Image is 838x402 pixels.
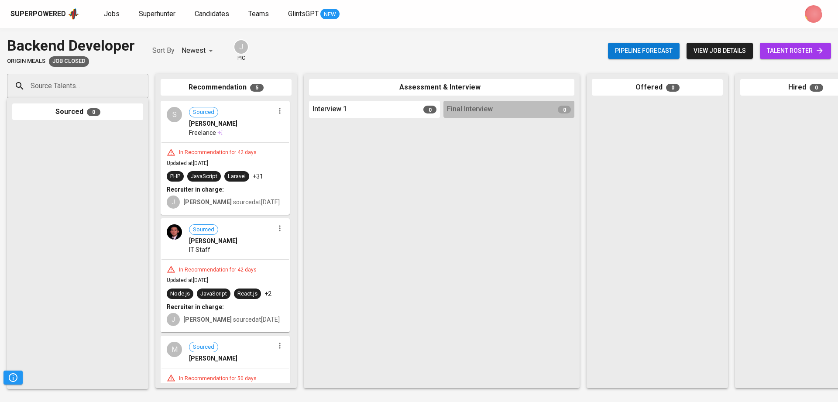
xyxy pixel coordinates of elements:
[253,172,263,181] p: +31
[183,316,280,323] span: sourced at [DATE]
[175,266,260,274] div: In Recommendation for 42 days
[87,108,100,116] span: 0
[161,101,290,215] div: SSourced[PERSON_NAME]FreelanceIn Recommendation for 42 daysUpdated at[DATE]PHPJavaScriptLaravel+3...
[175,375,260,382] div: In Recommendation for 50 days
[264,289,271,298] p: +2
[320,10,340,19] span: NEW
[234,39,249,55] div: J
[175,149,260,156] div: In Recommendation for 42 days
[195,10,229,18] span: Candidates
[694,45,746,56] span: view job details
[189,343,218,351] span: Sourced
[189,237,237,245] span: [PERSON_NAME]
[167,303,224,310] b: Recruiter in charge:
[7,57,45,65] span: Origin Meals
[608,43,680,59] button: Pipeline forecast
[195,9,231,20] a: Candidates
[288,9,340,20] a: GlintsGPT NEW
[49,57,89,65] span: Job Closed
[237,290,258,298] div: React.js
[10,9,66,19] div: Superpowered
[805,5,822,23] img: dwi.nugrahini@glints.com
[189,108,218,117] span: Sourced
[3,371,23,385] button: Pipeline Triggers
[144,85,145,87] button: Open
[447,104,493,114] span: Final Interview
[104,10,120,18] span: Jobs
[687,43,753,59] button: view job details
[189,128,216,137] span: Freelance
[248,9,271,20] a: Teams
[288,10,319,18] span: GlintsGPT
[189,245,210,254] span: IT Staff
[248,10,269,18] span: Teams
[309,79,574,96] div: Assessment & Interview
[167,313,180,326] div: J
[250,84,264,92] span: 5
[139,9,177,20] a: Superhunter
[234,39,249,62] div: pic
[228,172,246,181] div: Laravel
[767,45,824,56] span: talent roster
[191,172,217,181] div: JavaScript
[12,103,143,120] div: Sourced
[161,218,290,332] div: Sourced[PERSON_NAME]IT StaffIn Recommendation for 42 daysUpdated at[DATE]Node.jsJavaScriptReact.j...
[558,106,571,113] span: 0
[423,106,436,113] span: 0
[49,56,89,67] div: Client has not responded > 14 days
[68,7,79,21] img: app logo
[7,35,135,56] div: Backend Developer
[615,45,673,56] span: Pipeline forecast
[183,316,232,323] b: [PERSON_NAME]
[104,9,121,20] a: Jobs
[592,79,723,96] div: Offered
[139,10,175,18] span: Superhunter
[10,7,79,21] a: Superpoweredapp logo
[182,45,206,56] p: Newest
[189,226,218,234] span: Sourced
[167,342,182,357] div: M
[167,107,182,122] div: S
[167,160,208,166] span: Updated at [DATE]
[810,84,823,92] span: 0
[182,43,216,59] div: Newest
[760,43,831,59] a: talent roster
[313,104,347,114] span: Interview 1
[170,172,180,181] div: PHP
[183,199,232,206] b: [PERSON_NAME]
[170,290,190,298] div: Node.js
[189,119,237,128] span: [PERSON_NAME]
[183,199,280,206] span: sourced at [DATE]
[200,290,227,298] div: JavaScript
[167,196,180,209] div: J
[167,224,182,240] img: 15f760a362f65ced12ae6e299ddcde4a.jpg
[152,45,175,56] p: Sort By
[167,186,224,193] b: Recruiter in charge:
[189,354,237,363] span: [PERSON_NAME]
[167,277,208,283] span: Updated at [DATE]
[666,84,680,92] span: 0
[161,79,292,96] div: Recommendation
